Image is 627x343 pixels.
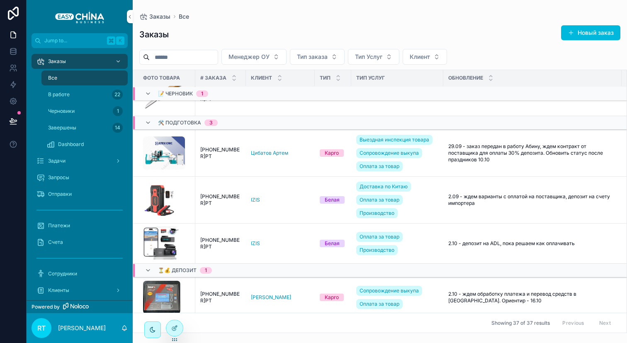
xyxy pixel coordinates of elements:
span: Доставка по Китаю [360,183,408,190]
span: Тип [320,75,331,81]
span: Оплата за товар [360,301,399,307]
button: Select Button [348,49,399,65]
span: Обновление [448,75,483,81]
span: Счета [48,239,63,246]
a: IZIS [251,197,260,203]
img: Screenshot-at-Aug-26-12-50-10.png [143,183,176,217]
a: [PHONE_NUMBER]РТ [200,146,241,160]
div: 3 [209,119,213,126]
h1: Заказы [139,29,169,40]
span: [PERSON_NAME] [251,294,291,301]
span: 📝 Черновик [158,90,193,97]
button: Jump to...K [32,33,128,48]
a: Screenshot-at-Aug-26-12-50-10.png [143,183,190,217]
div: 14 [112,123,123,133]
a: Заказы [139,12,170,21]
img: App logo [55,10,104,23]
span: Оплата за товар [360,163,399,170]
span: Powered by [32,304,60,310]
a: Задачи [32,153,128,168]
span: Тип Услуг [356,75,385,81]
div: 1 [201,90,203,97]
a: Все [41,71,128,85]
a: Выездная инспекция товараСопровождение выкупаОплата за товар [356,133,438,173]
a: Оплата за товар [356,195,403,205]
a: Dashboard [41,137,128,152]
a: Белая [320,196,346,204]
a: Сотрудники [32,266,128,281]
div: Карго [325,149,339,157]
img: Monosnap-IZIS---регистраторы-от-18.10.2024---Google-Таблицы-2024-12-23-17-57-26.png [143,227,179,260]
button: Новый заказ [561,25,620,40]
a: Powered by [27,300,133,313]
span: Тип Услуг [355,53,382,61]
button: Select Button [290,49,345,65]
a: Выездная инспекция товара [356,135,433,145]
span: 🛠 Подготовка [158,119,201,126]
span: Менеджер ОУ [228,53,270,61]
span: 2.10 - депозит на ADL, пока решаем как оплачивать [448,240,575,247]
a: Monosnap-IZIS---регистраторы-от-18.10.2024---Google-Таблицы-2024-12-23-17-57-26.png [143,227,190,260]
span: Dashboard [58,141,84,148]
span: # Заказа [200,75,226,81]
a: 2.10 - депозит на ADL, пока решаем как оплачивать [448,240,617,247]
span: Заказы [48,58,66,65]
a: Оплата за товар [356,161,403,171]
span: Задачи [48,158,66,164]
a: IZIS [251,240,310,247]
span: Цибатов Артем [251,150,288,156]
span: Showing 37 of 37 results [491,320,550,326]
span: Черновики [48,108,75,114]
a: Черновики1 [41,104,128,119]
a: Заказы [32,54,128,69]
a: Производство [356,208,398,218]
a: Счета [32,235,128,250]
a: Оплата за товар [356,232,403,242]
a: Клиенты [32,283,128,298]
span: Оплата за товар [360,197,399,203]
a: 2.10 - ждем обработку платежа и перевод средств в [GEOGRAPHIC_DATA]. Ориентир - 16.10 [448,291,617,304]
a: 2.09 - ждем варианты с оплатой на поставщика, депозит на счету импортера [448,193,617,207]
a: Белая [320,240,346,247]
div: scrollable content [27,48,133,300]
a: 29.09 - заказ передан в работу Абину, ждем контракт от поставщика для оплаты 30% депозита. Обнови... [448,143,617,163]
a: [PHONE_NUMBER]РТ [200,291,241,304]
a: Отправки [32,187,128,202]
a: Запросы [32,170,128,185]
a: [PHONE_NUMBER]РТ [200,237,241,250]
a: Сопровождение выкупа [356,286,422,296]
button: Select Button [221,49,287,65]
a: [PERSON_NAME] [251,294,310,301]
a: Цибатов Артем [251,150,310,156]
span: Клиент [251,75,272,81]
span: Фото Товара [143,75,180,81]
span: Сопровождение выкупа [360,150,419,156]
span: Сотрудники [48,270,77,277]
button: Select Button [403,49,447,65]
span: Все [179,12,189,21]
span: В работе [48,91,70,98]
span: Все [48,75,57,81]
a: Платежи [32,218,128,233]
span: Производство [360,247,394,253]
span: Выездная инспекция товара [360,136,429,143]
a: IZIS [251,240,260,247]
a: [PHONE_NUMBER]РТ [200,193,241,207]
a: Оплата за товарПроизводство [356,230,438,257]
div: 22 [112,90,123,100]
span: Тип заказа [297,53,328,61]
span: Заказы [149,12,170,21]
span: ⏳💰 Депозит [158,267,197,274]
img: imax.jpg [143,281,180,314]
div: 1 [113,106,123,116]
span: Отправки [48,191,72,197]
span: Jump to... [44,37,104,44]
img: CleanShot-2025-09-29-at-15.31.49@2x.png [143,136,185,170]
p: [PERSON_NAME] [58,324,106,332]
